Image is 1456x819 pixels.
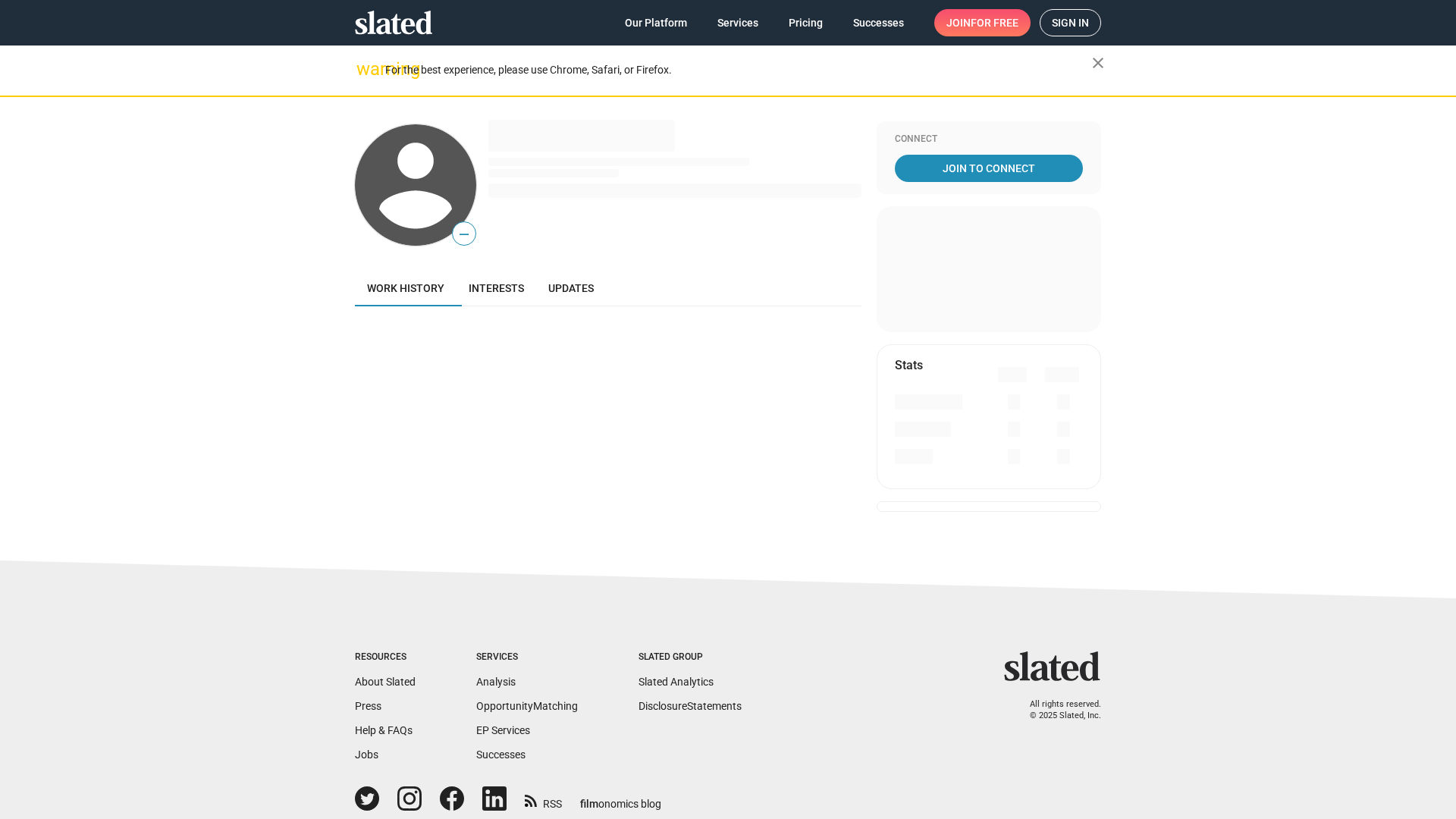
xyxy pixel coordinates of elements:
span: Our Platform [625,9,687,36]
mat-icon: close [1089,54,1107,72]
a: Pricing [777,9,835,36]
div: Connect [895,133,1083,146]
a: Join To Connect [895,155,1083,182]
a: Our Platform [613,9,699,36]
span: Successes [853,9,904,36]
a: Updates [536,270,606,306]
mat-icon: warning [356,60,375,78]
span: film [580,798,598,810]
span: Sign in [1052,10,1089,36]
span: for free [971,9,1018,36]
a: Joinfor free [934,9,1031,36]
span: Services [717,9,758,36]
div: Services [476,651,578,664]
a: Jobs [355,748,378,761]
a: Work history [355,270,457,306]
a: Successes [476,748,526,761]
a: Press [355,700,381,712]
a: RSS [525,788,562,811]
a: DisclosureStatements [639,700,742,712]
div: For the best experience, please use Chrome, Safari, or Firefox. [385,60,1092,80]
a: OpportunityMatching [476,700,578,712]
a: Interests [457,270,536,306]
span: Interests [469,282,524,294]
span: Work history [367,282,444,294]
div: Slated Group [639,651,742,664]
a: About Slated [355,676,416,688]
mat-card-title: Stats [895,357,923,373]
div: Resources [355,651,416,664]
a: Services [705,9,770,36]
a: Analysis [476,676,516,688]
p: All rights reserved. © 2025 Slated, Inc. [1014,699,1101,721]
a: filmonomics blog [580,785,661,811]
span: Join To Connect [898,155,1080,182]
a: Successes [841,9,916,36]
a: Sign in [1040,9,1101,36]
a: Help & FAQs [355,724,413,736]
span: Updates [548,282,594,294]
span: Join [946,9,1018,36]
a: EP Services [476,724,530,736]
span: — [453,224,475,244]
span: Pricing [789,9,823,36]
a: Slated Analytics [639,676,714,688]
